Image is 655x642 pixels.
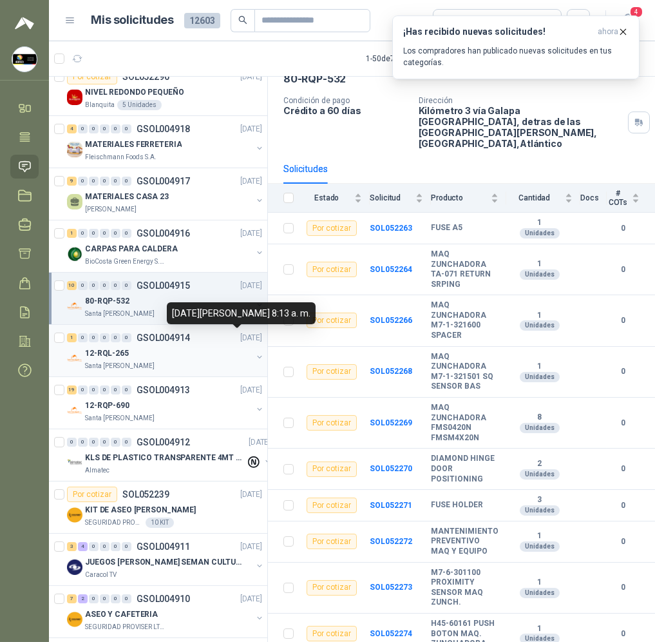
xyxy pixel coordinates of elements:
p: SOL052296 [122,72,169,81]
b: FUSE HOLDER [431,500,483,511]
div: 10 [67,281,77,290]
p: CARPAS PARA CALDERA [85,243,178,255]
p: [DATE] [240,489,262,501]
b: 1 [506,259,573,269]
a: 7 2 0 0 0 0 GSOL004910[DATE] Company LogoASEO Y CAFETERIASEGURIDAD PROVISER LTDA [67,591,265,632]
th: Estado [301,184,370,213]
div: Unidades [520,469,560,480]
div: 0 [100,438,109,447]
div: 0 [122,385,131,394]
div: Por cotizar [307,626,357,641]
span: ahora [598,26,618,37]
a: SOL052264 [370,265,412,274]
b: MAQ ZUNCHADORA FMS0420N FMSM4X20N [431,403,498,443]
button: 4 [616,9,640,32]
p: 80-RQP-532 [85,295,129,307]
a: 9 0 0 0 0 0 GSOL004917[DATE] MATERIALES CASA 23[PERSON_NAME] [67,173,265,215]
th: # COTs [607,184,655,213]
p: Dirección [419,96,623,105]
div: 9 [67,177,77,186]
div: 0 [89,281,99,290]
a: SOL052274 [370,629,412,638]
div: 7 [67,594,77,603]
b: 0 [607,365,640,378]
b: SOL052273 [370,583,412,592]
div: 0 [100,177,109,186]
div: 10 KIT [146,518,174,528]
p: GSOL004915 [137,281,190,290]
th: Producto [431,184,506,213]
p: [DATE] [240,541,262,553]
a: SOL052266 [370,316,412,325]
div: Todas [441,14,468,28]
div: 0 [111,124,120,133]
b: FUSE A5 [431,223,462,233]
div: 0 [100,542,109,551]
p: GSOL004912 [137,438,190,447]
p: KLS DE PLASTICO TRANSPARENTE 4MT CAL 4 Y CINTA TRA [85,452,245,464]
div: 0 [89,385,99,394]
p: GSOL004910 [137,594,190,603]
div: 0 [78,438,88,447]
b: MAQ ZUNCHADORA M7-1-321600 SPACER [431,300,498,340]
th: Solicitud [370,184,431,213]
p: [DATE] [240,332,262,344]
div: 0 [78,333,88,342]
p: [DATE] [240,280,262,292]
p: SEGURIDAD PROVISER LTDA [85,518,143,528]
img: Company Logo [67,142,82,157]
div: 0 [122,333,131,342]
p: Kilómetro 3 vía Galapa [GEOGRAPHIC_DATA], detras de las [GEOGRAPHIC_DATA][PERSON_NAME], [GEOGRAPH... [419,105,623,149]
div: 0 [122,229,131,238]
div: 0 [100,281,109,290]
b: 3 [506,495,573,505]
b: 0 [607,581,640,594]
p: 12-RQL-265 [85,347,129,360]
div: Por cotizar [307,313,357,328]
img: Company Logo [67,403,82,418]
div: 0 [67,438,77,447]
p: GSOL004911 [137,542,190,551]
p: SOL052239 [122,490,169,499]
b: 1 [506,624,573,634]
b: 1 [506,311,573,321]
div: 4 [67,124,77,133]
div: 0 [111,333,120,342]
p: Fleischmann Foods S.A. [85,152,157,162]
div: Unidades [520,372,560,382]
b: MAQ ZUNCHADORA TA-071 RETURN SRPING [431,249,498,289]
b: 0 [607,222,640,235]
div: 0 [111,281,120,290]
div: Unidades [520,269,560,280]
div: 0 [100,333,109,342]
img: Company Logo [67,298,82,314]
a: Por cotizarSOL052296[DATE] Company LogoNIVEL REDONDO PEQUEÑOBlanquita5 Unidades [49,64,267,116]
img: Company Logo [67,612,82,627]
div: Unidades [520,541,560,552]
div: 0 [111,594,120,603]
p: 12-RQP-690 [85,400,129,412]
p: Blanquita [85,100,115,110]
div: 1 [67,229,77,238]
b: 1 [506,362,573,372]
b: MAQ ZUNCHADORA M7-1-321501 SQ SENSOR BAS [431,352,498,392]
div: 0 [89,594,99,603]
div: 0 [78,124,88,133]
div: 0 [78,385,88,394]
p: Santa [PERSON_NAME] [85,361,155,371]
b: 0 [607,500,640,512]
b: SOL052271 [370,501,412,510]
div: Unidades [520,588,560,598]
span: 12603 [184,13,220,28]
p: ASEO Y CAFETERIA [85,608,158,621]
b: 0 [607,536,640,548]
p: [DATE] [240,593,262,605]
p: MATERIALES FERRETERIA [85,139,182,151]
div: 3 [67,542,77,551]
span: 4 [629,6,643,18]
div: Por cotizar [307,220,357,236]
b: DIAMOND HINGE DOOR POSITIONING [431,454,498,484]
h1: Mis solicitudes [91,11,174,30]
